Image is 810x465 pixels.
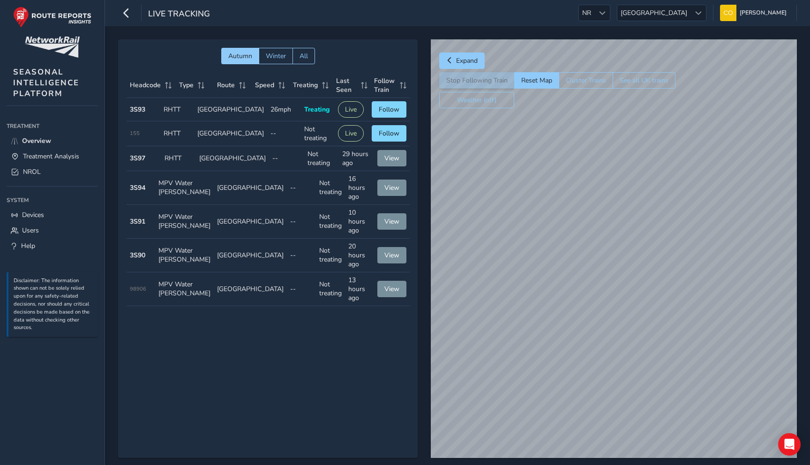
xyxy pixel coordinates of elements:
[22,226,39,235] span: Users
[778,433,801,456] div: Open Intercom Messenger
[304,105,330,114] span: Treating
[514,72,559,89] button: Reset Map
[345,205,374,239] td: 10 hours ago
[384,251,399,260] span: View
[559,72,613,89] button: Cluster Trains
[377,180,406,196] button: View
[287,239,316,272] td: --
[374,76,397,94] span: Follow Train
[217,81,235,90] span: Route
[7,119,98,133] div: Treatment
[617,5,690,21] span: [GEOGRAPHIC_DATA]
[155,171,214,205] td: MPV Water [PERSON_NAME]
[13,67,79,99] span: SEASONAL INTELLIGENCE PLATFORM
[130,285,146,292] span: 98906
[23,152,79,161] span: Treatment Analysis
[155,239,214,272] td: MPV Water [PERSON_NAME]
[384,154,399,163] span: View
[579,5,594,21] span: NR
[130,251,145,260] strong: 3S90
[214,272,287,306] td: [GEOGRAPHIC_DATA]
[345,272,374,306] td: 13 hours ago
[379,129,399,138] span: Follow
[130,130,140,137] span: 155
[456,56,478,65] span: Expand
[287,171,316,205] td: --
[720,5,736,21] img: diamond-layout
[377,213,406,230] button: View
[377,150,406,166] button: View
[266,52,286,60] span: Winter
[7,149,98,164] a: Treatment Analysis
[7,207,98,223] a: Devices
[292,48,315,64] button: All
[13,7,91,28] img: rr logo
[130,105,145,114] strong: 3S93
[740,5,787,21] span: [PERSON_NAME]
[130,154,145,163] strong: 3S97
[338,125,364,142] button: Live
[439,92,514,108] button: Weather (off)
[255,81,274,90] span: Speed
[304,146,339,171] td: Not treating
[194,121,267,146] td: [GEOGRAPHIC_DATA]
[196,146,269,171] td: [GEOGRAPHIC_DATA]
[379,105,399,114] span: Follow
[214,205,287,239] td: [GEOGRAPHIC_DATA]
[155,272,214,306] td: MPV Water [PERSON_NAME]
[7,223,98,238] a: Users
[7,193,98,207] div: System
[384,183,399,192] span: View
[287,205,316,239] td: --
[267,121,301,146] td: --
[338,101,364,118] button: Live
[316,205,345,239] td: Not treating
[316,171,345,205] td: Not treating
[161,146,196,171] td: RHTT
[214,239,287,272] td: [GEOGRAPHIC_DATA]
[130,217,145,226] strong: 3S91
[7,133,98,149] a: Overview
[155,205,214,239] td: MPV Water [PERSON_NAME]
[7,238,98,254] a: Help
[439,52,485,69] button: Expand
[25,37,80,58] img: customer logo
[214,171,287,205] td: [GEOGRAPHIC_DATA]
[287,272,316,306] td: --
[372,101,406,118] button: Follow
[301,121,335,146] td: Not treating
[259,48,292,64] button: Winter
[22,210,44,219] span: Devices
[179,81,194,90] span: Type
[7,164,98,180] a: NROL
[339,146,374,171] td: 29 hours ago
[194,98,267,121] td: [GEOGRAPHIC_DATA]
[130,81,161,90] span: Headcode
[316,239,345,272] td: Not treating
[267,98,301,121] td: 26mph
[372,125,406,142] button: Follow
[384,217,399,226] span: View
[14,277,93,332] p: Disclaimer: The information shown can not be solely relied upon for any safety-related decisions,...
[221,48,259,64] button: Autumn
[160,98,194,121] td: RHTT
[377,247,406,263] button: View
[300,52,308,60] span: All
[148,8,210,21] span: Live Tracking
[269,146,304,171] td: --
[377,281,406,297] button: View
[160,121,194,146] td: RHTT
[22,136,51,145] span: Overview
[336,76,358,94] span: Last Seen
[228,52,252,60] span: Autumn
[345,239,374,272] td: 20 hours ago
[293,81,318,90] span: Treating
[130,183,145,192] strong: 3S94
[316,272,345,306] td: Not treating
[720,5,790,21] button: [PERSON_NAME]
[613,72,675,89] button: See all UK trains
[23,167,41,176] span: NROL
[345,171,374,205] td: 16 hours ago
[384,285,399,293] span: View
[21,241,35,250] span: Help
